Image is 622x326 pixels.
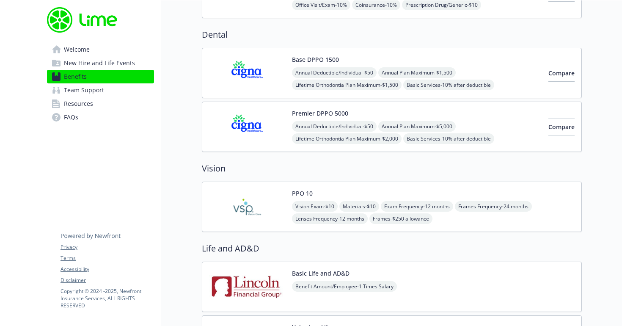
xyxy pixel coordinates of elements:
[548,123,575,131] span: Compare
[202,162,582,175] h2: Vision
[47,83,154,97] a: Team Support
[61,276,154,284] a: Disclaimer
[202,28,582,41] h2: Dental
[403,80,494,90] span: Basic Services - 10% after deductible
[64,83,104,97] span: Team Support
[548,65,575,82] button: Compare
[378,121,456,132] span: Annual Plan Maximum - $5,000
[292,213,368,224] span: Lenses Frequency - 12 months
[64,111,78,124] span: FAQs
[292,109,348,118] button: Premier DPPO 5000
[47,97,154,111] a: Resources
[369,213,432,224] span: Frames - $250 allowance
[64,56,135,70] span: New Hire and Life Events
[61,287,154,309] p: Copyright © 2024 - 2025 , Newfront Insurance Services, ALL RIGHTS RESERVED
[209,189,285,225] img: Vision Service Plan carrier logo
[548,119,575,135] button: Compare
[61,243,154,251] a: Privacy
[292,133,402,144] span: Lifetime Orthodontia Plan Maximum - $2,000
[47,56,154,70] a: New Hire and Life Events
[292,121,377,132] span: Annual Deductible/Individual - $50
[209,269,285,305] img: Lincoln Financial Group carrier logo
[209,109,285,145] img: CIGNA carrier logo
[61,254,154,262] a: Terms
[381,201,453,212] span: Exam Frequency - 12 months
[548,69,575,77] span: Compare
[403,133,494,144] span: Basic Services - 10% after deductible
[47,70,154,83] a: Benefits
[64,70,87,83] span: Benefits
[292,281,397,292] span: Benefit Amount/Employee - 1 Times Salary
[292,201,338,212] span: Vision Exam - $10
[47,111,154,124] a: FAQs
[61,265,154,273] a: Accessibility
[209,55,285,91] img: CIGNA carrier logo
[64,43,90,56] span: Welcome
[202,242,582,255] h2: Life and AD&D
[47,43,154,56] a: Welcome
[64,97,93,111] span: Resources
[455,201,532,212] span: Frames Frequency - 24 months
[292,80,402,90] span: Lifetime Orthodontia Plan Maximum - $1,500
[292,189,313,198] button: PPO 10
[339,201,379,212] span: Materials - $10
[292,55,339,64] button: Base DPPO 1500
[378,67,456,78] span: Annual Plan Maximum - $1,500
[292,67,377,78] span: Annual Deductible/Individual - $50
[292,269,350,278] button: Basic Life and AD&D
